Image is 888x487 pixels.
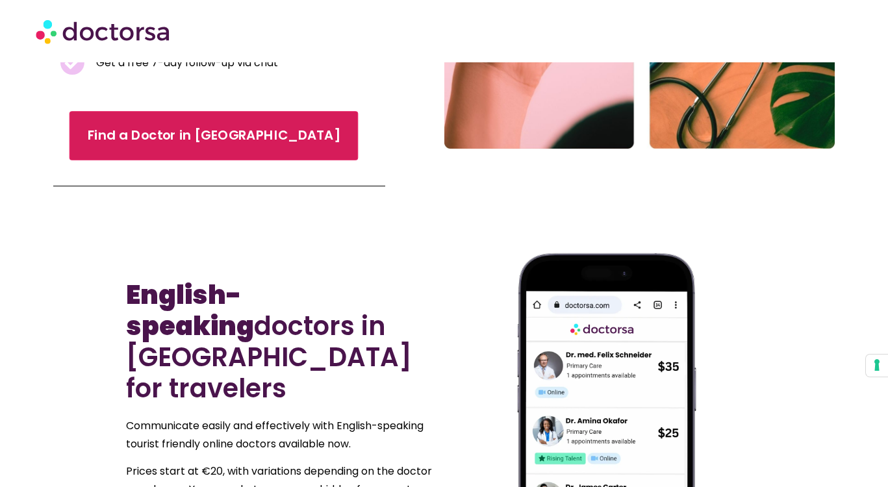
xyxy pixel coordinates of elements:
[866,355,888,377] button: Your consent preferences for tracking technologies
[126,417,438,453] p: Communicate easily and effectively with English-speaking tourist friendly online doctors availabl...
[126,277,254,344] b: English-speaking
[93,54,278,72] span: Get a free 7-day follow-up via chat
[126,279,438,404] h2: doctors in [GEOGRAPHIC_DATA] for travelers
[70,111,359,160] a: Find a Doctor in [GEOGRAPHIC_DATA]
[88,126,340,145] span: Find a Doctor in [GEOGRAPHIC_DATA]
